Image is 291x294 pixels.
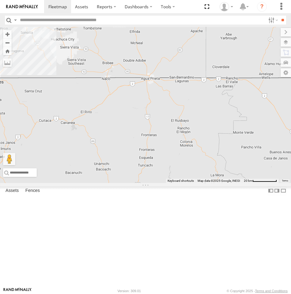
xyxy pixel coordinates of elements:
[13,16,18,25] label: Search Query
[168,179,194,183] button: Keyboard shortcuts
[266,16,279,25] label: Search Filter Options
[255,289,288,293] a: Terms and Conditions
[3,288,32,294] a: Visit our Website
[257,2,267,12] i: ?
[3,38,12,47] button: Zoom out
[2,186,22,195] label: Assets
[198,179,240,182] span: Map data ©2025 Google, INEGI
[3,153,15,165] button: Drag Pegman onto the map to open Street View
[281,68,291,77] label: Map Settings
[282,180,288,182] a: Terms (opens in new tab)
[244,179,252,182] span: 20 km
[280,186,286,195] label: Hide Summary Table
[227,289,288,293] div: © Copyright 2025 -
[3,47,12,55] button: Zoom Home
[6,5,38,9] img: rand-logo.svg
[217,2,235,11] div: Mercedes Hernandez
[268,186,274,195] label: Dock Summary Table to the Left
[118,289,141,293] div: Version: 309.01
[22,186,43,195] label: Fences
[3,58,12,67] label: Measure
[3,30,12,38] button: Zoom in
[242,179,279,183] button: Map Scale: 20 km per 76 pixels
[274,186,280,195] label: Dock Summary Table to the Right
